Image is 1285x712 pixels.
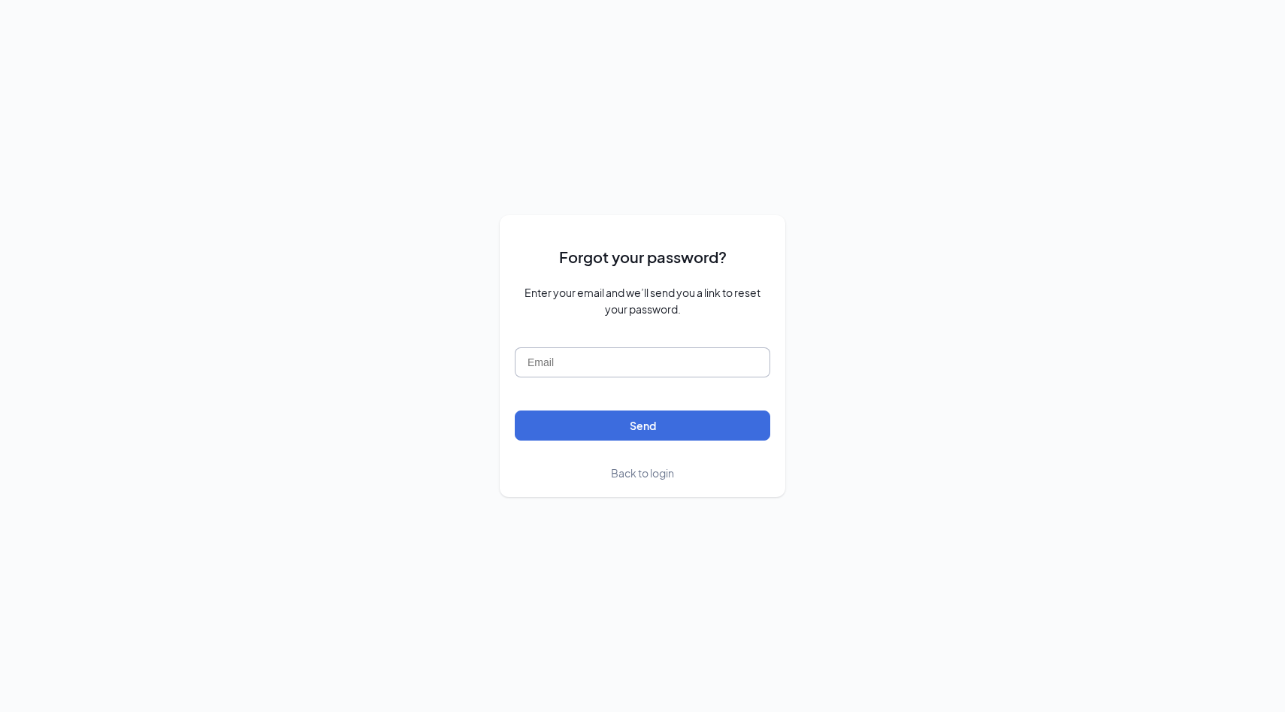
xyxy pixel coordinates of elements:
span: Forgot your password? [559,245,727,268]
span: Enter your email and we’ll send you a link to reset your password. [515,284,770,317]
a: Back to login [611,465,674,482]
input: Email [515,347,770,377]
button: Send [515,411,770,441]
span: Back to login [611,466,674,480]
